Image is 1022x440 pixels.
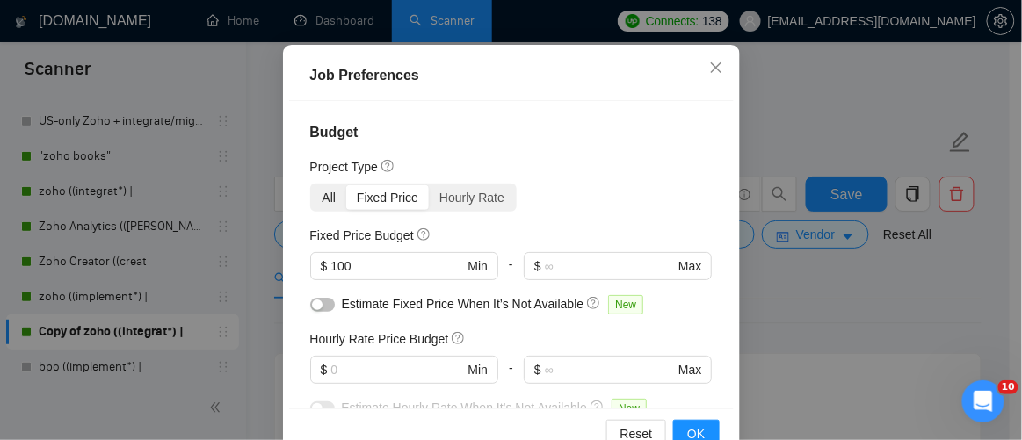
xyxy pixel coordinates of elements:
[310,329,449,349] h5: Hourly Rate Price Budget
[381,159,395,173] span: question-circle
[678,360,701,379] span: Max
[330,256,464,276] input: 0
[498,252,524,294] div: -
[468,256,488,276] span: Min
[534,256,541,276] span: $
[321,360,328,379] span: $
[692,45,740,92] button: Close
[312,185,347,210] div: All
[321,256,328,276] span: $
[587,296,601,310] span: question-circle
[310,157,379,177] h5: Project Type
[962,380,1004,422] iframe: Intercom live chat
[310,65,713,86] div: Job Preferences
[417,227,431,242] span: question-circle
[612,399,647,418] span: New
[346,185,429,210] div: Fixed Price
[709,61,723,75] span: close
[342,297,584,311] span: Estimate Fixed Price When It’s Not Available
[330,360,464,379] input: 0
[429,185,515,210] div: Hourly Rate
[310,226,414,245] h5: Fixed Price Budget
[545,256,675,276] input: ∞
[678,256,701,276] span: Max
[310,122,713,143] h4: Budget
[534,360,541,379] span: $
[608,295,643,314] span: New
[591,400,605,414] span: question-circle
[468,360,488,379] span: Min
[342,400,588,415] span: Estimate Hourly Rate When It’s Not Available
[452,331,466,345] span: question-circle
[545,360,675,379] input: ∞
[498,356,524,398] div: -
[998,380,1018,394] span: 10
